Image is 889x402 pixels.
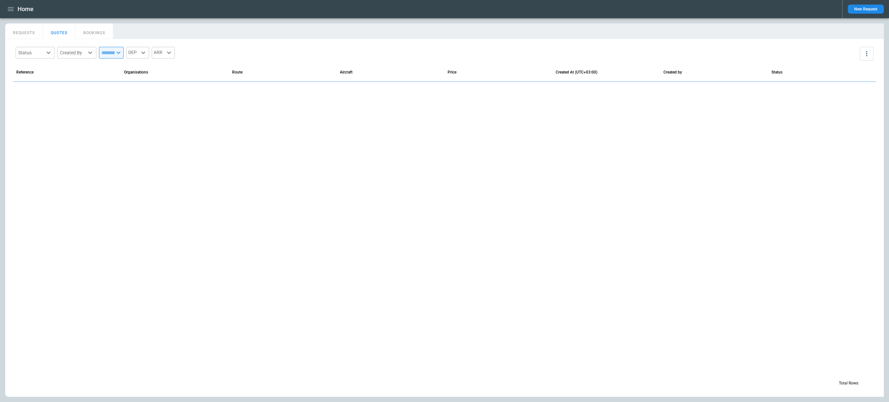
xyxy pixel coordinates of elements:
div: Aircraft [340,70,353,74]
div: Status [771,70,782,74]
button: New Request [848,5,884,14]
p: Total Rows: [839,381,859,386]
div: Status [18,49,44,56]
button: BOOKINGS [76,23,113,39]
div: Reference [16,70,34,74]
div: Price [448,70,456,74]
div: Organisations [124,70,148,74]
button: QUOTES [43,23,76,39]
button: REQUESTS [5,23,43,39]
div: Created At (UTC+03:00) [556,70,597,74]
h1: Home [18,5,34,13]
div: DEP [126,47,149,59]
div: Route [232,70,243,74]
div: ARR [152,47,175,59]
div: Created By [60,49,86,56]
div: Created by [663,70,682,74]
button: more [860,47,873,60]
